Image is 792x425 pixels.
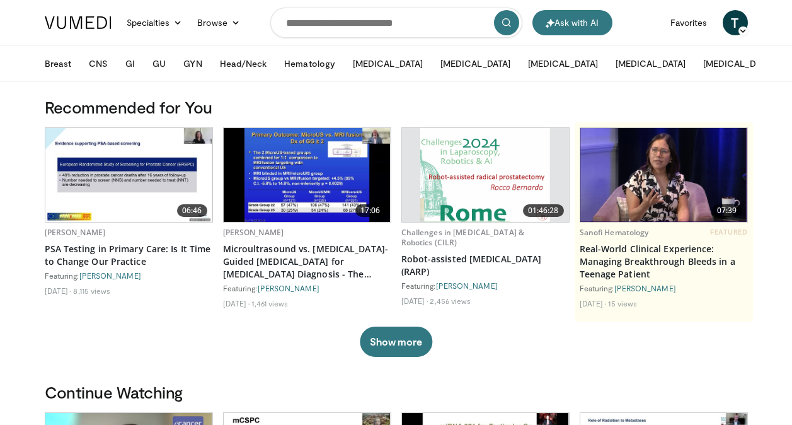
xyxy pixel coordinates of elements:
[614,284,676,293] a: [PERSON_NAME]
[270,8,522,38] input: Search topics, interventions
[580,227,649,238] a: Sanofi Hematology
[81,51,115,76] button: CNS
[523,204,564,217] span: 01:46:28
[402,128,569,222] a: 01:46:28
[45,128,212,222] a: 06:46
[277,51,343,76] button: Hematology
[723,10,748,35] a: T
[45,128,212,222] img: 969231d3-b021-4170-ae52-82fb74b0a522.620x360_q85_upscale.jpg
[608,51,693,76] button: [MEDICAL_DATA]
[401,296,428,306] li: [DATE]
[345,51,430,76] button: [MEDICAL_DATA]
[580,298,607,308] li: [DATE]
[223,298,250,308] li: [DATE]
[73,286,110,296] li: 8,115 views
[224,128,391,222] img: d0371492-b5bc-4101-bdcb-0105177cfd27.620x360_q85_upscale.jpg
[119,10,190,35] a: Specialties
[79,271,141,280] a: [PERSON_NAME]
[663,10,715,35] a: Favorites
[45,271,213,281] div: Featuring:
[580,243,748,281] a: Real-World Clinical Experience: Managing Breakthrough Bleeds in a Teenage Patient
[532,10,612,35] button: Ask with AI
[37,51,79,76] button: Breast
[45,382,748,402] h3: Continue Watching
[433,51,518,76] button: [MEDICAL_DATA]
[176,51,209,76] button: GYN
[401,281,570,291] div: Featuring:
[45,286,72,296] li: [DATE]
[355,204,386,217] span: 17:06
[430,296,471,306] li: 2,456 views
[177,204,207,217] span: 06:46
[45,227,106,238] a: [PERSON_NAME]
[436,281,498,290] a: [PERSON_NAME]
[223,227,284,238] a: [PERSON_NAME]
[712,204,742,217] span: 07:39
[145,51,173,76] button: GU
[710,228,747,236] span: FEATURED
[401,227,525,248] a: Challenges in [MEDICAL_DATA] & Robotics (CILR)
[212,51,275,76] button: Head/Neck
[258,284,319,293] a: [PERSON_NAME]
[45,97,748,117] h3: Recommended for You
[420,128,550,222] img: 2dcd46b0-69d8-4ad2-b40e-235fd6bffe84.png.620x360_q85_upscale.png
[696,51,781,76] button: [MEDICAL_DATA]
[190,10,248,35] a: Browse
[224,128,391,222] a: 17:06
[608,298,637,308] li: 15 views
[45,16,112,29] img: VuMedi Logo
[580,128,747,222] img: 6aa0a66b-37bf-43c3-b9e3-ec824237b3d8.png.620x360_q85_upscale.png
[580,128,747,222] a: 07:39
[401,253,570,278] a: Robot-assisted [MEDICAL_DATA] (RARP)
[520,51,605,76] button: [MEDICAL_DATA]
[223,243,391,281] a: Microultrasound vs. [MEDICAL_DATA]-Guided [MEDICAL_DATA] for [MEDICAL_DATA] Diagnosis - The OPTIM...
[580,283,748,293] div: Featuring:
[45,243,213,268] a: PSA Testing in Primary Care: Is It Time to Change Our Practice
[251,298,288,308] li: 1,461 views
[223,283,391,293] div: Featuring:
[360,327,432,357] button: Show more
[118,51,142,76] button: GI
